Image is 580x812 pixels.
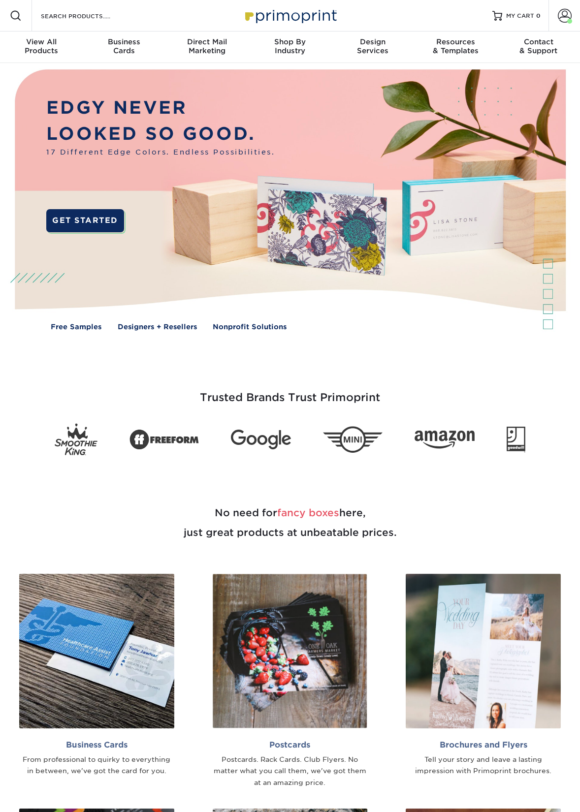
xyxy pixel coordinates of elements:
h3: Trusted Brands Trust Primoprint [7,368,573,416]
a: Contact& Support [497,31,580,63]
span: Design [331,37,414,46]
a: BusinessCards [83,31,165,63]
h2: Postcards [213,740,368,750]
a: Resources& Templates [414,31,497,63]
span: MY CART [506,12,534,20]
div: & Templates [414,37,497,55]
span: Resources [414,37,497,46]
div: Services [331,37,414,55]
a: Brochures and Flyers Tell your story and leave a lasting impression with Primoprint brochures. [394,574,573,777]
img: Brochures and Flyers [406,574,561,729]
input: SEARCH PRODUCTS..... [40,10,136,22]
div: & Support [497,37,580,55]
a: Business Cards From professional to quirky to everything in between, we've got the card for you. [7,574,186,777]
span: Direct Mail [166,37,249,46]
h2: No need for here, just great products at unbeatable prices. [7,479,573,566]
a: Direct MailMarketing [166,31,249,63]
div: Postcards. Rack Cards. Club Flyers. No matter what you call them, we've got them at an amazing pr... [213,754,368,789]
div: Cards [83,37,165,55]
span: Contact [497,37,580,46]
a: GET STARTED [46,209,124,232]
a: Postcards Postcards. Rack Cards. Club Flyers. No matter what you call them, we've got them at an ... [201,574,380,789]
p: LOOKED SO GOOD. [46,121,275,147]
p: EDGY NEVER [46,94,275,121]
a: Designers + Resellers [118,321,197,332]
span: fancy boxes [277,507,339,519]
h2: Brochures and Flyers [406,740,561,750]
a: DesignServices [331,31,414,63]
div: From professional to quirky to everything in between, we've got the card for you. [19,754,174,778]
img: Goodwill [507,427,525,452]
img: Mini [323,426,383,453]
h2: Business Cards [19,740,174,750]
img: Postcards [213,574,368,729]
a: Shop ByIndustry [249,31,331,63]
img: Amazon [415,431,474,449]
a: Free Samples [51,321,101,332]
div: Tell your story and leave a lasting impression with Primoprint brochures. [406,754,561,778]
img: Business Cards [19,574,174,729]
div: Marketing [166,37,249,55]
a: Nonprofit Solutions [213,321,287,332]
img: Smoothie King [55,424,97,456]
span: 17 Different Edge Colors. Endless Possibilities. [46,147,275,157]
img: Freeform [129,424,199,455]
div: Industry [249,37,331,55]
span: Shop By [249,37,331,46]
span: Business [83,37,165,46]
img: Primoprint [241,5,339,26]
img: Google [231,430,290,449]
span: 0 [536,12,541,19]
